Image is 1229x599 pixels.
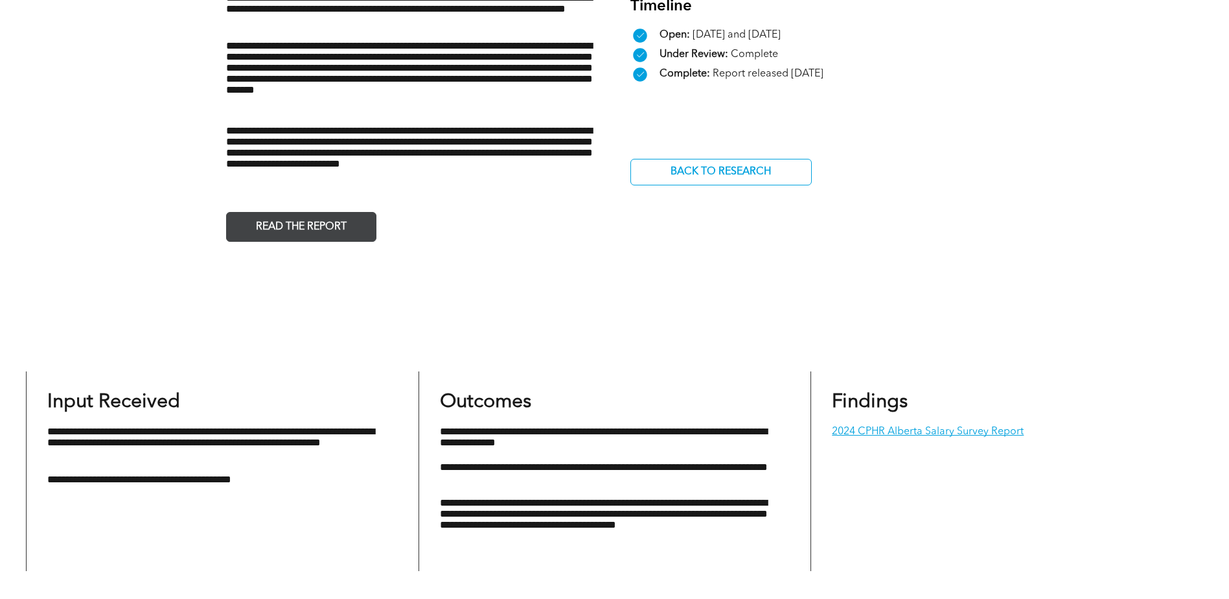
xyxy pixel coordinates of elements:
[630,159,812,185] a: BACK TO RESEARCH
[47,392,180,412] span: Input Received
[731,49,778,60] span: Complete
[832,392,908,412] span: Findings
[660,69,710,79] span: Complete:
[440,392,531,412] span: Outcomes
[666,159,775,185] span: BACK TO RESEARCH
[832,427,1024,437] a: 2024 CPHR Alberta Salary Survey Report
[226,212,376,242] a: READ THE REPORT
[693,30,781,40] span: [DATE] and [DATE]
[713,69,823,79] span: Report released [DATE]
[251,215,351,240] span: READ THE REPORT
[660,49,728,60] span: Under Review:
[660,30,690,40] span: Open:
